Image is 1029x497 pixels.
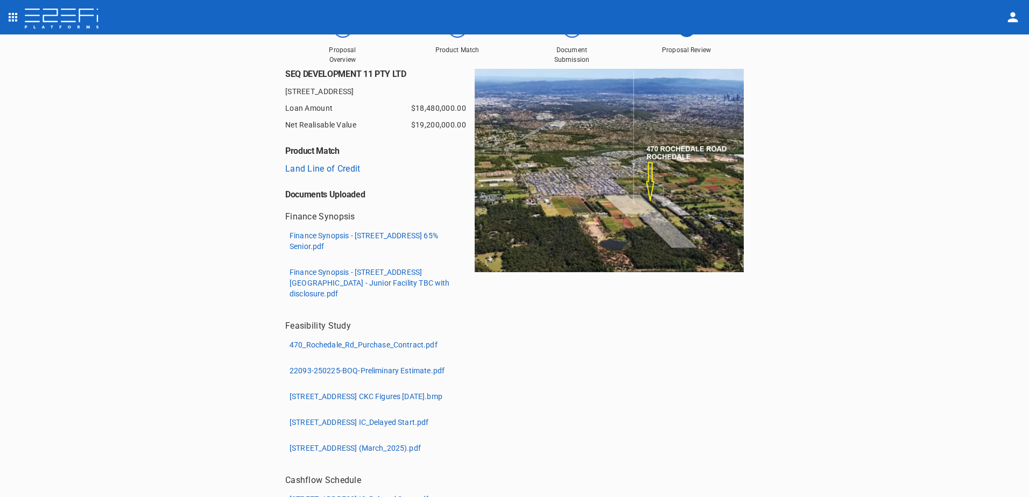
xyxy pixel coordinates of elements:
[290,365,445,376] p: 22093-250225-BOQ-Preliminary Estimate.pdf
[285,264,455,302] button: Finance Synopsis - [STREET_ADDRESS] [GEOGRAPHIC_DATA] - Junior Facility TBC with disclosure.pdf
[285,439,425,457] button: [STREET_ADDRESS] (March_2025).pdf
[285,362,449,379] button: 22093-250225-BOQ-Preliminary Estimate.pdf
[285,319,351,332] p: Feasibility Study
[285,227,455,255] button: Finance Synopsis - [STREET_ADDRESS] 65% Senior.pdf
[290,391,442,402] p: [STREET_ADDRESS] CKC Figures [DATE].bmp
[285,474,361,486] p: Cashflow Schedule
[316,46,370,64] span: Proposal Overview
[290,267,450,299] p: Finance Synopsis - [STREET_ADDRESS] [GEOGRAPHIC_DATA] - Junior Facility TBC with disclosure.pdf
[411,102,466,115] span: $18,480,000.00
[660,46,714,55] span: Proposal Review
[285,119,449,131] span: Net Realisable Value
[285,102,449,115] span: Loan Amount
[290,443,421,453] p: [STREET_ADDRESS] (March_2025).pdf
[545,46,599,64] span: Document Submission
[475,69,744,272] img: n8B8AJ3bybTk74AAAAASUVORK5CYII=
[285,86,475,98] span: [STREET_ADDRESS]
[285,388,447,405] button: [STREET_ADDRESS] CKC Figures [DATE].bmp
[285,138,475,156] h6: Product Match
[285,164,361,174] a: Land Line of Credit
[290,230,450,252] p: Finance Synopsis - [STREET_ADDRESS] 65% Senior.pdf
[285,69,475,79] h6: SEQ DEVELOPMENT 11 PTY LTD
[285,181,475,200] h6: Documents Uploaded
[285,414,433,431] button: [STREET_ADDRESS] IC_Delayed Start.pdf
[285,336,442,353] button: 470_Rochedale_Rd_Purchase_Contract.pdf
[290,339,438,350] p: 470_Rochedale_Rd_Purchase_Contract.pdf
[411,119,466,131] span: $19,200,000.00
[290,417,429,428] p: [STREET_ADDRESS] IC_Delayed Start.pdf
[431,46,484,55] span: Product Match
[285,210,355,223] p: Finance Synopsis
